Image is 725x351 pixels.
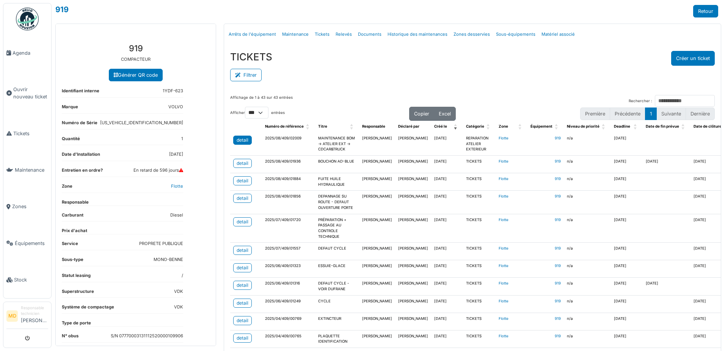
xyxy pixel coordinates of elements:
[431,243,463,260] td: [DATE]
[555,264,561,268] a: 919
[499,334,508,338] a: Flotte
[611,191,643,214] td: [DATE]
[230,69,262,81] button: Filtrer
[62,288,94,298] dt: Superstructure
[530,124,552,128] span: Équipement
[611,156,643,173] td: [DATE]
[409,107,434,121] button: Copier
[359,330,395,348] td: [PERSON_NAME]
[414,111,429,117] span: Copier
[262,243,315,260] td: 2025/07/409/01557
[237,137,248,144] div: detail
[139,240,183,247] dd: PROPRETE PUBLIQUE
[643,156,690,173] td: [DATE]
[693,5,718,17] a: Retour
[395,133,431,156] td: [PERSON_NAME]
[439,111,451,117] span: Excel
[564,173,611,191] td: n/a
[564,191,611,214] td: n/a
[538,25,578,43] a: Matériel associé
[359,243,395,260] td: [PERSON_NAME]
[518,121,523,133] span: Zone: Activate to sort
[555,334,561,338] a: 919
[62,228,87,234] dt: Prix d'achat
[233,136,252,145] a: detail
[493,25,538,43] a: Sous-équipements
[262,313,315,330] td: 2025/04/409/00769
[564,313,611,330] td: n/a
[3,35,51,71] a: Agenda
[431,260,463,278] td: [DATE]
[671,51,715,66] button: Créer un ticket
[237,317,248,324] div: detail
[463,173,496,191] td: TICKETS
[499,299,508,303] a: Flotte
[611,260,643,278] td: [DATE]
[111,333,183,339] dd: S/N 07770003131112520000109906
[564,278,611,295] td: n/a
[555,121,559,133] span: Équipement: Activate to sort
[3,115,51,152] a: Tickets
[643,278,690,295] td: [DATE]
[3,152,51,188] a: Maintenance
[395,156,431,173] td: [PERSON_NAME]
[350,121,355,133] span: Titre: Activate to sort
[611,214,643,243] td: [DATE]
[13,86,48,100] span: Ouvrir nouveau ticket
[555,246,561,250] a: 919
[3,225,51,261] a: Équipements
[463,330,496,348] td: TICKETS
[315,278,359,295] td: DEFAUT CYCLE - VOIR DUFRANE
[279,25,312,43] a: Maintenance
[16,8,39,30] img: Badge_color-CXgf-gQk.svg
[463,260,496,278] td: TICKETS
[645,108,657,120] button: 1
[171,183,183,189] a: Flotte
[226,25,279,43] a: Arrêts de l'équipement
[315,191,359,214] td: DEPANNAGE SU ROUTE - DEFAUT OUVERTURE PORTE
[555,299,561,303] a: 919
[431,191,463,214] td: [DATE]
[315,173,359,191] td: FUITE HUILE HYDRAULIQUE
[463,313,496,330] td: TICKETS
[450,25,493,43] a: Zones desservies
[6,305,48,329] a: MD Responsable technicien[PERSON_NAME]
[499,136,508,140] a: Flotte
[646,124,679,128] span: Date de fin prévue
[431,295,463,313] td: [DATE]
[13,130,48,137] span: Tickets
[359,313,395,330] td: [PERSON_NAME]
[315,330,359,348] td: PLAQUETTE IDENTIFICATION
[355,25,384,43] a: Documents
[564,133,611,156] td: n/a
[634,121,638,133] span: Deadline: Activate to sort
[174,304,183,310] dd: VDK
[237,218,248,225] div: detail
[15,240,48,247] span: Équipements
[431,133,463,156] td: [DATE]
[564,214,611,243] td: n/a
[245,107,268,119] select: Afficherentrées
[237,335,248,342] div: detail
[15,166,48,174] span: Maintenance
[564,243,611,260] td: n/a
[629,98,652,104] label: Rechercher :
[611,133,643,156] td: [DATE]
[466,124,484,128] span: Catégorie
[315,133,359,156] td: MAINTENANCE BOM -> ATELIER EXT -> CDCAR&TRUCK
[3,188,51,225] a: Zones
[237,247,248,254] div: detail
[62,272,91,282] dt: Statut leasing
[395,295,431,313] td: [PERSON_NAME]
[154,256,183,263] dd: MONO-BENNE
[315,156,359,173] td: BOUCHON AD-BLUE
[62,212,83,221] dt: Carburant
[230,51,272,63] h3: TICKETS
[395,173,431,191] td: [PERSON_NAME]
[398,124,419,128] span: Déclaré par
[62,151,100,161] dt: Date d'Installation
[359,260,395,278] td: [PERSON_NAME]
[315,295,359,313] td: CYCLE
[555,194,561,198] a: 919
[262,330,315,348] td: 2025/04/409/00765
